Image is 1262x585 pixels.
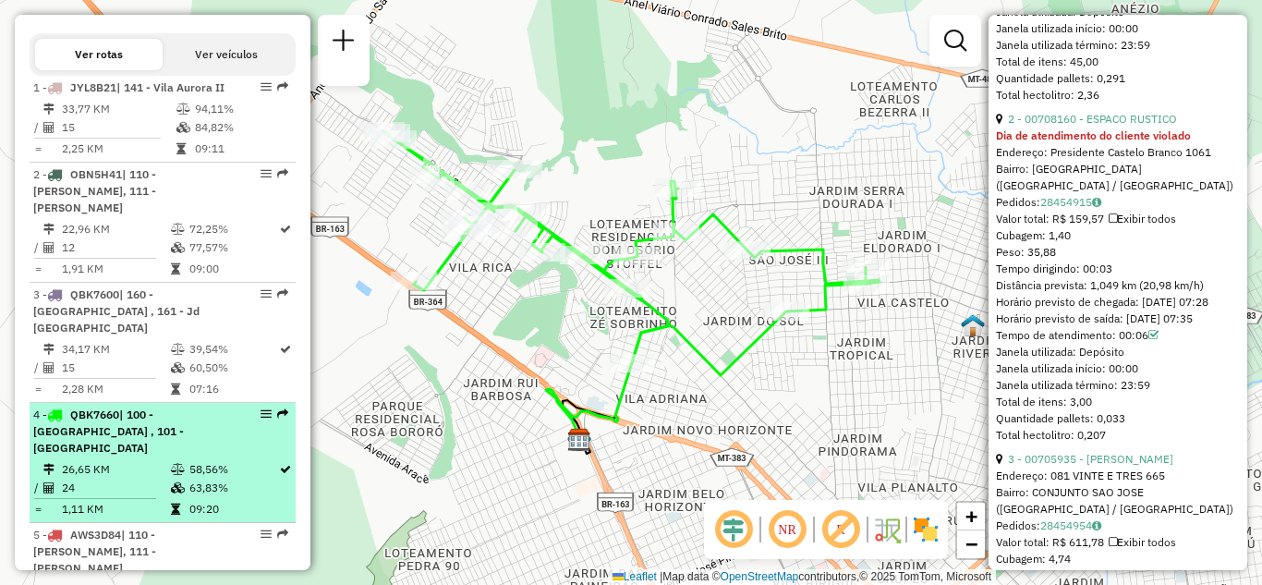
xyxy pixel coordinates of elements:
td: 12 [61,238,170,257]
td: / [33,238,42,257]
td: 63,83% [188,479,278,497]
td: 09:20 [188,500,278,518]
td: 26,65 KM [61,460,170,479]
i: % de utilização da cubagem [171,362,185,373]
div: Map data © contributors,© 2025 TomTom, Microsoft [608,569,996,585]
em: Rota exportada [277,81,288,92]
i: Distância Total [43,104,55,115]
span: | 100 - [GEOGRAPHIC_DATA] , 101 - [GEOGRAPHIC_DATA] [33,408,184,455]
img: Fluxo de ruas [872,515,902,544]
div: Endereço: Presidente Castelo Branco 1061 [996,144,1240,161]
i: Tempo total em rota [171,263,180,274]
a: Zoom out [957,530,985,558]
a: 3 - 00705935 - [PERSON_NAME] [1008,452,1173,466]
td: 15 [61,118,176,137]
span: JYL8B21 [70,80,116,94]
img: Exibir/Ocultar setores [911,515,940,544]
span: Exibir todos [1109,535,1176,549]
td: 60,50% [188,359,278,377]
i: Total de Atividades [43,122,55,133]
a: OpenStreetMap [721,570,799,583]
em: Rota exportada [277,288,288,299]
span: Peso: 35,88 [996,245,1056,259]
td: 22,96 KM [61,220,170,238]
a: Exibir filtros [937,22,974,59]
td: 2,28 KM [61,380,170,398]
td: / [33,118,42,137]
td: = [33,260,42,278]
em: Opções [261,81,272,92]
td: 09:11 [194,140,287,158]
div: Bairro: CONJUNTO SAO JOSE ([GEOGRAPHIC_DATA] / [GEOGRAPHIC_DATA]) [996,484,1240,518]
em: Opções [261,288,272,299]
div: Valor total: R$ 159,57 [996,211,1240,227]
td: / [33,359,42,377]
i: % de utilização da cubagem [176,122,190,133]
td: = [33,500,42,518]
div: Quantidade pallets: 0,033 [996,410,1240,427]
td: 1,91 KM [61,260,170,278]
span: Cubagem: 4,74 [996,552,1071,566]
td: 94,11% [194,100,287,118]
i: % de utilização do peso [171,464,185,475]
em: Opções [261,408,272,420]
i: % de utilização do peso [171,224,185,235]
div: Tempo de atendimento: 00:06 [996,327,1240,344]
span: | 160 - [GEOGRAPHIC_DATA] , 161 - Jd [GEOGRAPHIC_DATA] [33,287,200,335]
i: % de utilização do peso [171,344,185,355]
td: = [33,380,42,398]
img: Warecloud Casa Jardim Monte Líbano [961,313,985,337]
button: Ver rotas [35,39,163,70]
div: Total hectolitro: 2,36 [996,87,1240,104]
td: 1,11 KM [61,500,170,518]
div: Janela utilizada término: 23:59 [996,377,1240,394]
span: − [965,532,977,555]
span: + [965,505,977,528]
em: Opções [261,168,272,179]
a: 2 - 00708160 - ESPACO RUSTICO [1008,112,1177,126]
div: Janela utilizada início: 00:00 [996,360,1240,377]
td: 84,82% [194,118,287,137]
td: = [33,140,42,158]
div: Pedidos: [996,518,1240,534]
span: 2 - [33,167,156,214]
span: 5 - [33,528,156,575]
em: Opções [261,529,272,540]
div: Tempo dirigindo: 00:03 [996,261,1240,277]
span: | 110 - [PERSON_NAME], 111 - [PERSON_NAME] [33,167,156,214]
div: Valor total: R$ 611,78 [996,534,1240,551]
span: QBK7660 [70,408,119,421]
button: Ver veículos [163,39,290,70]
i: Observações [1092,197,1101,208]
td: 07:16 [188,380,278,398]
span: | 141 - Vila Aurora II [116,80,224,94]
i: Tempo total em rota [171,504,180,515]
em: Rota exportada [277,168,288,179]
span: Exibir rótulo [819,507,863,552]
span: | 110 - [PERSON_NAME], 111 - [PERSON_NAME] [33,528,156,575]
div: Total de itens: 3,00 [996,394,1240,410]
td: 39,54% [188,340,278,359]
div: Janela utilizada: Depósito [996,344,1240,360]
td: 34,17 KM [61,340,170,359]
i: Tempo total em rota [171,384,180,395]
em: Rota exportada [277,529,288,540]
div: Horário previsto de chegada: [DATE] 07:28 [996,294,1240,311]
td: 72,25% [188,220,278,238]
span: 3 - [33,287,200,335]
i: Distância Total [43,344,55,355]
span: OBN5H41 [70,167,122,181]
td: 2,25 KM [61,140,176,158]
td: 58,56% [188,460,278,479]
i: % de utilização da cubagem [171,482,185,494]
div: Quantidade pallets: 0,291 [996,70,1240,87]
i: Total de Atividades [43,362,55,373]
em: Rota exportada [277,408,288,420]
div: Distância prevista: 1,049 km (20,98 km/h) [996,277,1240,294]
a: 28454954 [1040,518,1101,532]
span: QBK7600 [70,287,119,301]
i: Total de Atividades [43,242,55,253]
span: 1 - [33,80,224,94]
i: Distância Total [43,464,55,475]
img: CDD Rondonópolis [567,428,591,452]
